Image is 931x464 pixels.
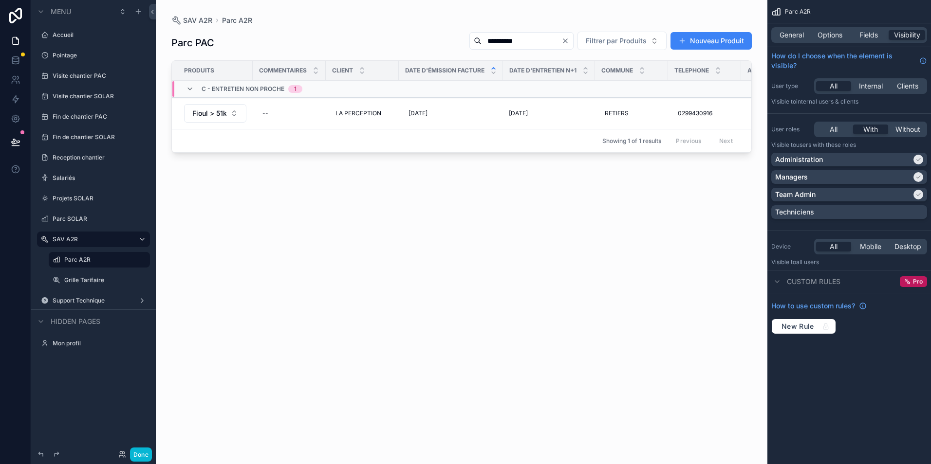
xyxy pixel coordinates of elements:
[894,242,921,251] span: Desktop
[859,81,883,91] span: Internal
[332,67,353,74] span: Client
[64,276,148,284] label: Grille Tarifaire
[53,31,148,39] label: Accueil
[796,258,819,266] span: all users
[259,67,307,74] span: Commentaires
[830,81,838,91] span: All
[192,108,226,118] span: Fioul > 51kw
[863,125,878,134] span: With
[747,67,775,74] span: Adresse
[171,16,212,25] a: SAV A2R
[64,256,144,264] label: Parc A2R
[860,242,881,251] span: Mobile
[771,141,927,149] p: Visible to
[670,32,752,50] button: Nouveau Produit
[771,98,927,106] p: Visible to
[184,67,214,74] span: Produits
[787,277,840,286] span: Custom rules
[830,242,838,251] span: All
[674,67,709,74] span: Telephone
[796,98,858,105] span: Internal users & clients
[294,85,297,93] div: 1
[751,106,812,121] span: [STREET_ADDRESS][PERSON_NAME]
[778,322,818,331] span: New Rule
[171,36,214,50] h1: Parc PAC
[897,81,918,91] span: Clients
[509,109,528,117] span: [DATE]
[586,36,647,46] span: Filtrer par Produits
[202,85,284,93] span: c - entretien non proche
[771,51,915,71] span: How do I choose when the element is visible?
[53,339,148,347] label: Mon profil
[895,125,920,134] span: Without
[509,67,577,74] span: Date d'entretien n+1
[601,67,633,74] span: Commune
[818,30,842,40] span: Options
[775,155,823,164] p: Administration
[894,30,920,40] span: Visibility
[859,30,878,40] span: Fields
[775,207,814,217] p: Techniciens
[262,109,268,117] div: --
[577,32,667,50] button: Select Button
[53,52,148,59] label: Pointage
[53,113,148,121] label: Fin de chantier PAC
[130,447,152,462] button: Done
[53,215,148,223] label: Parc SOLAR
[771,82,810,90] label: User type
[183,16,212,25] span: SAV A2R
[913,278,923,286] span: Pro
[780,30,804,40] span: General
[602,137,661,145] span: Showing 1 of 1 results
[678,109,712,117] span: 0299430916
[771,125,810,133] label: User roles
[785,8,811,16] span: Parc A2R
[51,317,100,326] span: Hidden pages
[409,109,428,117] span: [DATE]
[771,319,836,334] button: New Rule
[405,67,484,74] span: Date d'émission facture
[796,141,856,148] span: Users with these roles
[53,133,148,141] label: Fin de chantier SOLAR
[830,125,838,134] span: All
[53,92,148,100] label: Visite chantier SOLAR
[775,172,808,182] p: Managers
[771,243,810,250] label: Device
[775,190,816,199] p: Team Admin
[51,7,71,17] span: Menu
[53,174,148,182] label: Salariés
[53,235,130,243] label: SAV A2R
[561,37,573,45] button: Clear
[771,51,927,71] a: How do I choose when the element is visible?
[53,72,148,80] label: Visite chantier PAC
[605,109,629,117] span: RETIERS
[771,258,927,266] p: Visible to
[53,154,148,161] label: Reception chantier
[222,16,252,25] a: Parc A2R
[335,109,381,117] span: LA PERCEPTION
[184,104,246,123] button: Select Button
[53,195,148,202] label: Projets SOLAR
[771,301,855,311] span: How to use custom rules?
[53,297,134,304] label: Support Technique
[771,301,867,311] a: How to use custom rules?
